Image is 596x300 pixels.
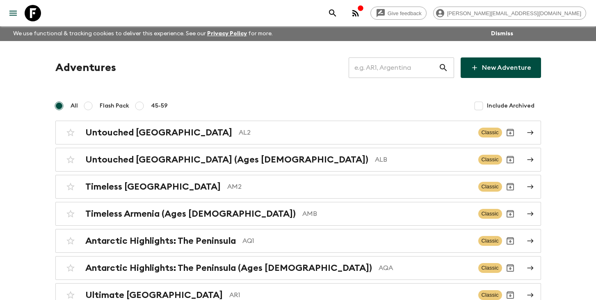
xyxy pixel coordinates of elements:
span: 45-59 [151,102,168,110]
h2: Antarctic Highlights: The Peninsula (Ages [DEMOGRAPHIC_DATA]) [85,263,372,273]
a: Untouched [GEOGRAPHIC_DATA] (Ages [DEMOGRAPHIC_DATA])ALBClassicArchive [55,148,541,172]
span: Include Archived [487,102,534,110]
p: AR1 [229,290,472,300]
a: Untouched [GEOGRAPHIC_DATA]AL2ClassicArchive [55,121,541,144]
span: Classic [478,128,502,137]
span: [PERSON_NAME][EMAIL_ADDRESS][DOMAIN_NAME] [443,10,586,16]
button: Dismiss [489,28,515,39]
p: AL2 [239,128,472,137]
button: Archive [502,151,518,168]
h2: Timeless [GEOGRAPHIC_DATA] [85,181,221,192]
a: New Adventure [461,57,541,78]
a: Give feedback [370,7,427,20]
span: Classic [478,209,502,219]
a: Antarctic Highlights: The Peninsula (Ages [DEMOGRAPHIC_DATA])AQAClassicArchive [55,256,541,280]
h2: Timeless Armenia (Ages [DEMOGRAPHIC_DATA]) [85,208,296,219]
button: Archive [502,124,518,141]
span: Flash Pack [100,102,129,110]
span: Classic [478,290,502,300]
span: Classic [478,236,502,246]
span: Give feedback [383,10,426,16]
p: AQ1 [242,236,472,246]
span: Classic [478,155,502,165]
button: Archive [502,260,518,276]
button: Archive [502,206,518,222]
a: Timeless Armenia (Ages [DEMOGRAPHIC_DATA])AMBClassicArchive [55,202,541,226]
p: AM2 [227,182,472,192]
p: AQA [379,263,472,273]
p: ALB [375,155,472,165]
h1: Adventures [55,60,116,76]
button: search adventures [324,5,341,21]
a: Antarctic Highlights: The PeninsulaAQ1ClassicArchive [55,229,541,253]
span: Classic [478,263,502,273]
h2: Antarctic Highlights: The Peninsula [85,236,236,246]
a: Timeless [GEOGRAPHIC_DATA]AM2ClassicArchive [55,175,541,199]
button: menu [5,5,21,21]
button: Archive [502,233,518,249]
input: e.g. AR1, Argentina [349,56,438,79]
a: Privacy Policy [207,31,247,37]
span: Classic [478,182,502,192]
h2: Untouched [GEOGRAPHIC_DATA] [85,127,232,138]
p: We use functional & tracking cookies to deliver this experience. See our for more. [10,26,276,41]
h2: Untouched [GEOGRAPHIC_DATA] (Ages [DEMOGRAPHIC_DATA]) [85,154,368,165]
p: AMB [302,209,472,219]
button: Archive [502,179,518,195]
div: [PERSON_NAME][EMAIL_ADDRESS][DOMAIN_NAME] [433,7,586,20]
span: All [71,102,78,110]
